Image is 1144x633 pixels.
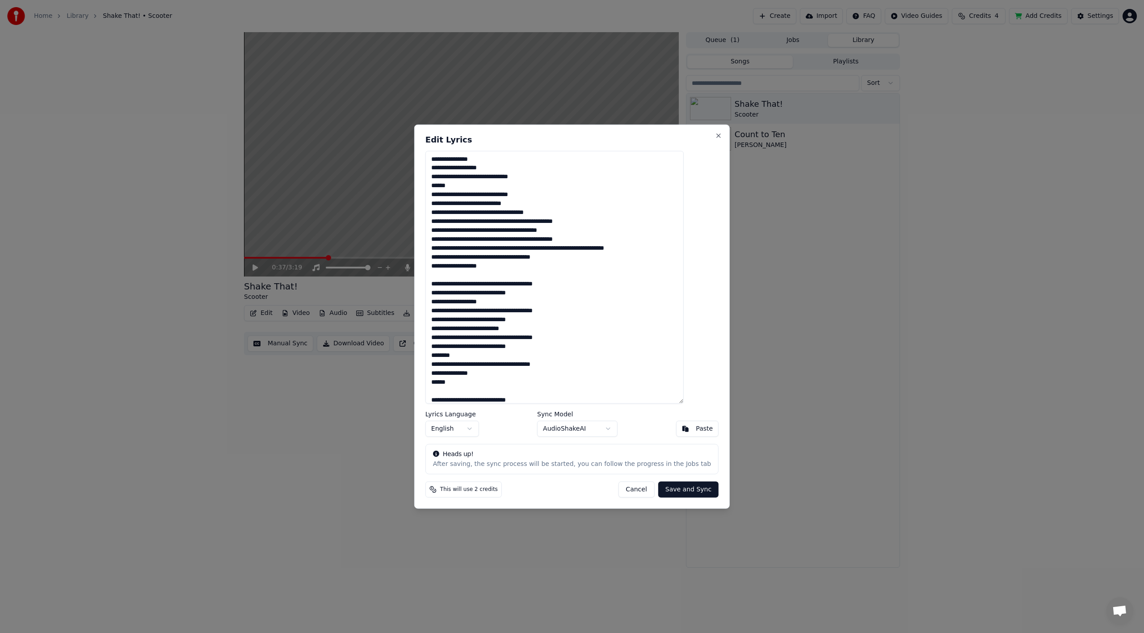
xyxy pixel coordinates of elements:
[425,411,479,417] label: Lyrics Language
[433,450,711,459] div: Heads up!
[696,424,713,433] div: Paste
[537,411,618,417] label: Sync Model
[658,482,719,498] button: Save and Sync
[433,460,711,469] div: After saving, the sync process will be started, you can follow the progress in the Jobs tab
[425,135,719,143] h2: Edit Lyrics
[440,486,498,493] span: This will use 2 credits
[676,421,719,437] button: Paste
[618,482,654,498] button: Cancel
